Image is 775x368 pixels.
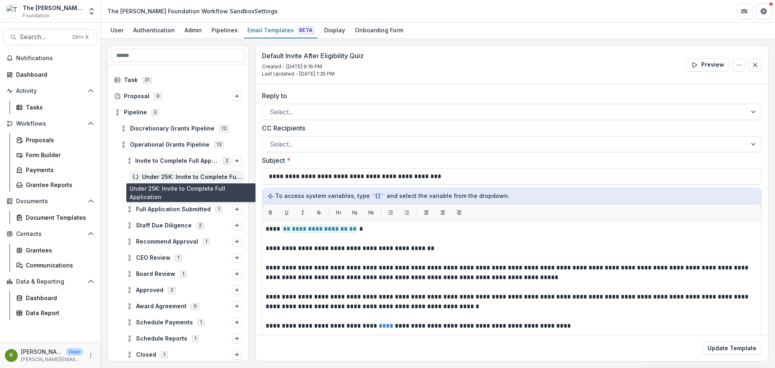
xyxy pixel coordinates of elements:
a: Email Templates Beta [244,23,318,38]
button: Align left [420,206,433,219]
button: List [384,206,397,219]
a: Display [321,23,348,38]
div: Admin [181,24,205,36]
span: 31 [142,77,152,83]
span: Activity [16,88,84,95]
span: Approved [136,287,163,294]
div: The [PERSON_NAME] Foundation Workflow Sandbox [23,4,83,12]
span: Over 25K: Invite to Complete Full Application [142,190,242,197]
div: Board Review1Options [123,267,245,280]
button: Bold [264,206,277,219]
div: Pipeline3 [111,106,245,119]
span: Beta [297,26,314,34]
button: H2 [348,206,361,219]
span: Full Application Submitted [136,206,211,213]
span: 1 [175,254,182,261]
div: Task31 [111,74,245,86]
span: Board Review [136,271,175,278]
div: Full Application Submitted1Options [123,203,245,216]
div: Operational Grants Pipeline13 [117,138,245,151]
span: 1 [192,335,199,342]
button: Options [232,253,242,263]
nav: breadcrumb [104,5,281,17]
button: Options [232,221,242,230]
button: Options [232,204,242,214]
div: Schedule Payments1Options [123,316,245,329]
div: Approved2Options [123,284,245,297]
span: 0 [154,93,162,99]
button: Options [232,285,242,295]
div: Onboarding Form [352,24,406,36]
p: User [66,348,83,355]
p: To access system variables, type and select the variable from the dropdown. [267,191,756,200]
div: Award Agreement0Options [123,300,245,313]
div: Communications [26,261,91,269]
a: User [107,23,127,38]
span: Discretionary Grants Pipeline [130,125,214,132]
a: Dashboard [13,291,97,305]
button: Strikethrough [312,206,325,219]
div: Under 25K: Invite to Complete Full Application [129,170,245,183]
div: Document Templates [26,213,91,222]
div: Staff Due Diligence2Options [123,219,245,232]
span: Under 25K: Invite to Complete Full Application [142,174,242,181]
button: Get Help [756,3,772,19]
div: Grantees [26,246,91,254]
span: 0 [191,303,199,309]
span: Foundation [23,12,49,19]
img: The Frist Foundation Workflow Sandbox [6,5,19,18]
span: 3 [152,109,159,116]
button: Options [232,156,242,166]
button: Underline [280,206,293,219]
div: Proposals [26,136,91,144]
button: Preview [686,59,729,71]
span: 1 [198,319,204,326]
span: CEO Review [136,254,170,261]
button: Align right [452,206,465,219]
a: Proposals [13,133,97,147]
div: User [107,24,127,36]
a: Payments [13,163,97,177]
button: Update Template [702,342,762,355]
span: Notifications [16,55,94,62]
a: Grantee Reports [13,178,97,191]
div: CEO Review1Options [123,251,245,264]
a: Form Builder [13,148,97,162]
button: H3 [364,206,377,219]
button: Align center [436,206,449,219]
p: Last Updated - [DATE] 1:35 PM [262,70,364,78]
div: Email Templates [244,24,318,36]
div: Tasks [26,103,91,111]
button: Options [232,237,242,246]
a: Grantees [13,244,97,257]
label: CC Recipients [262,123,757,133]
button: More [86,351,96,360]
label: Reply to [262,91,757,101]
div: Recommend Approval1Options [123,235,245,248]
button: H1 [332,206,345,219]
div: Dashboard [16,70,91,79]
div: Payments [26,166,91,174]
button: Open Workflows [3,117,97,130]
span: Proposal [124,93,149,100]
p: [PERSON_NAME][EMAIL_ADDRESS][DOMAIN_NAME] [21,356,83,363]
button: Partners [736,3,752,19]
a: Authentication [130,23,178,38]
a: Admin [181,23,205,38]
div: Schedule Reports1Options [123,332,245,345]
span: 1 [180,271,186,277]
button: Open Activity [3,84,97,97]
div: Dashboard [26,294,91,302]
code: `{{` [371,192,385,200]
p: [PERSON_NAME] [21,347,63,356]
a: Tasks [13,101,97,114]
a: Data Report [13,306,97,320]
button: Open Documents [3,195,97,208]
span: 2 [197,222,204,229]
span: Staff Due Diligence [136,222,192,229]
button: Options [733,59,746,71]
span: Award Agreement [136,303,186,310]
span: Schedule Reports [136,335,187,342]
div: Discretionary Grants Pipeline12 [117,122,245,135]
button: Options [232,301,242,311]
